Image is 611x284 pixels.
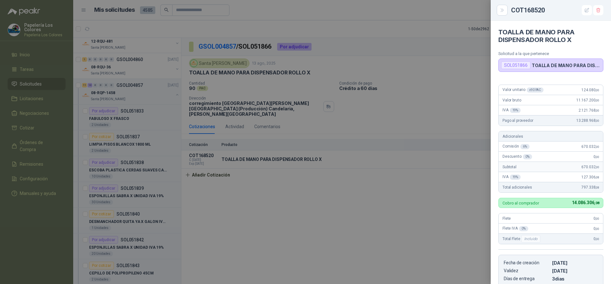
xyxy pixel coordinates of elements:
span: ,00 [595,88,599,92]
span: 670.032 [581,144,599,149]
span: 2.121.768 [579,108,599,113]
div: 0 % [523,154,532,159]
p: [DATE] [552,268,598,274]
span: ,08 [595,186,599,189]
span: ,00 [595,217,599,220]
div: 0 % [519,226,528,231]
div: Total adicionales [499,182,603,192]
span: Comisión [502,144,530,149]
span: Flete [502,216,511,221]
p: 3 dias [552,276,598,281]
div: x 90 PAC [527,87,544,93]
span: 797.338 [581,185,599,190]
div: 19 % [510,108,521,113]
span: Total Flete [502,235,542,243]
p: [DATE] [552,260,598,266]
button: Close [498,6,506,14]
span: 670.032 [581,165,599,169]
div: COT168520 [511,5,603,15]
h4: TOALLA DE MANO PARA DISPENSADOR ROLLO X [498,28,603,44]
span: IVA [502,108,521,113]
p: Fecha de creación [504,260,550,266]
span: 0 [593,237,599,241]
div: 6 % [520,144,530,149]
span: ,00 [595,237,599,241]
span: 14.086.306 [572,200,599,205]
span: 0 [593,226,599,231]
span: ,00 [595,99,599,102]
span: IVA [502,175,521,180]
span: 0 [593,155,599,159]
div: Adicionales [499,131,603,142]
p: Validez [504,268,550,274]
span: ,00 [595,165,599,169]
p: Días de entrega [504,276,550,281]
span: Pago al proveedor [502,118,533,123]
div: Incluido [521,235,540,243]
p: TOALLA DE MANO PARA DISPENSADOR ROLLO X [532,63,600,68]
span: 124.080 [581,88,599,92]
span: ,00 [595,119,599,122]
span: ,00 [595,109,599,112]
span: ,08 [595,176,599,179]
span: ,00 [595,227,599,231]
span: ,00 [595,145,599,149]
span: Descuento [502,154,532,159]
div: 19 % [510,175,521,180]
span: Valor bruto [502,98,521,102]
div: SOL051866 [501,61,530,69]
p: Solicitud a la que pertenece [498,51,603,56]
span: 0 [593,216,599,221]
span: Flete IVA [502,226,528,231]
span: 127.306 [581,175,599,179]
span: ,08 [594,201,599,205]
p: Cobro al comprador [502,201,539,205]
span: 13.288.968 [576,118,599,123]
span: ,00 [595,155,599,159]
span: Valor unitario [502,87,544,93]
span: Subtotal [502,165,516,169]
span: 11.167.200 [576,98,599,102]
